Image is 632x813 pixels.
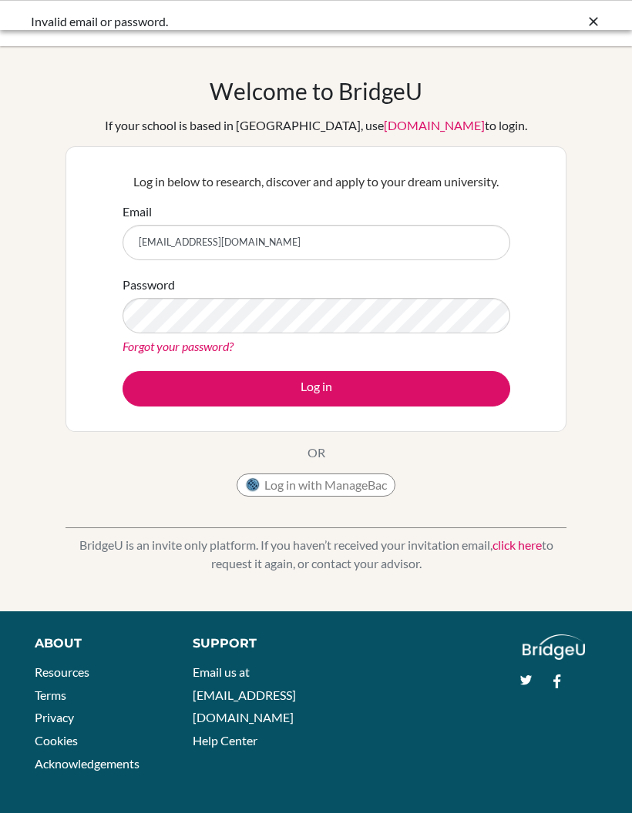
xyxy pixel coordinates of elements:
[35,710,74,724] a: Privacy
[35,664,89,679] a: Resources
[123,276,175,294] label: Password
[193,634,302,653] div: Support
[308,443,325,462] p: OR
[384,118,485,132] a: [DOMAIN_NAME]
[31,12,370,31] div: Invalid email or password.
[66,536,566,573] p: BridgeU is an invite only platform. If you haven’t received your invitation email, to request it ...
[123,371,510,406] button: Log in
[193,733,257,748] a: Help Center
[523,634,585,660] img: logo_white@2x-f4f0deed5e89b7ecb1c2cc34c3e3d731f90f0f143d5ea2071677605dd97b5244.png
[237,473,395,497] button: Log in with ManageBac
[35,756,140,771] a: Acknowledgements
[35,634,158,653] div: About
[123,172,510,191] p: Log in below to research, discover and apply to your dream university.
[492,537,542,552] a: click here
[105,116,527,135] div: If your school is based in [GEOGRAPHIC_DATA], use to login.
[35,733,78,748] a: Cookies
[123,339,234,353] a: Forgot your password?
[123,202,152,221] label: Email
[210,77,422,105] h1: Welcome to BridgeU
[35,688,66,702] a: Terms
[193,664,296,724] a: Email us at [EMAIL_ADDRESS][DOMAIN_NAME]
